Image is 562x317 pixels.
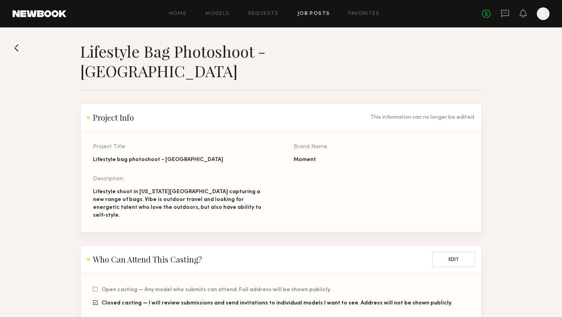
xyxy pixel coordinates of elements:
[248,11,279,16] a: Requests
[294,144,469,150] div: Brand Name
[297,11,330,16] a: Job Posts
[102,288,331,292] span: Open casting — Any model who submits can attend. Full address will be shown publicly.
[537,7,549,20] a: E
[294,156,469,164] div: Moment
[93,156,268,164] div: Lifestyle bag photoshoot - [GEOGRAPHIC_DATA]
[102,301,452,306] span: Closed casting — I will review submissions and send invitations to individual models I want to se...
[80,42,281,81] h1: Lifestyle bag photoshoot - [GEOGRAPHIC_DATA]
[205,11,229,16] a: Models
[169,11,187,16] a: Home
[93,144,268,150] div: Project Title
[349,11,380,16] a: Favorites
[87,113,134,122] h2: Project Info
[93,176,268,182] div: Description
[87,255,202,264] h2: Who Can Attend This Casting?
[93,188,268,219] div: Lifestyle shoot in [US_STATE][GEOGRAPHIC_DATA] capturing a new range of bags. Vibe is outdoor tra...
[370,115,475,120] div: This information can no longer be edited.
[432,252,475,267] button: Edit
